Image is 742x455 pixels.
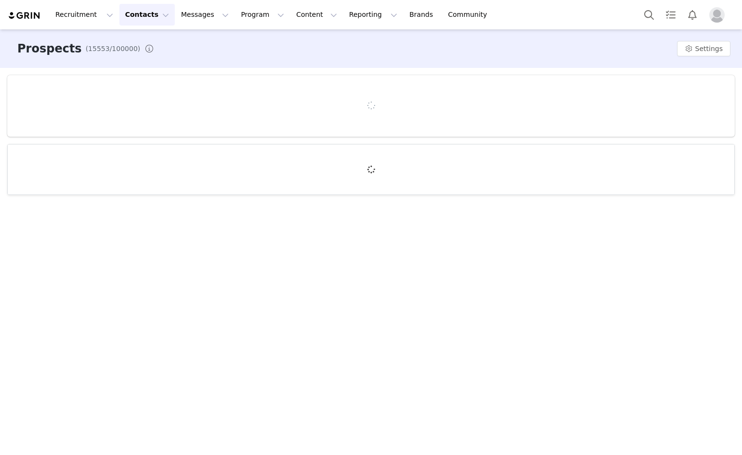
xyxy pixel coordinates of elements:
a: Tasks [660,4,681,26]
button: Settings [677,41,730,56]
button: Profile [703,7,734,23]
span: (15553/100000) [86,44,141,54]
button: Program [235,4,290,26]
button: Recruitment [50,4,119,26]
a: Brands [404,4,442,26]
button: Reporting [343,4,403,26]
button: Search [638,4,660,26]
button: Contacts [119,4,175,26]
img: placeholder-profile.jpg [709,7,725,23]
a: Community [443,4,497,26]
button: Content [290,4,343,26]
button: Notifications [682,4,703,26]
h3: Prospects [17,40,82,57]
button: Messages [175,4,234,26]
img: grin logo [8,11,41,20]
